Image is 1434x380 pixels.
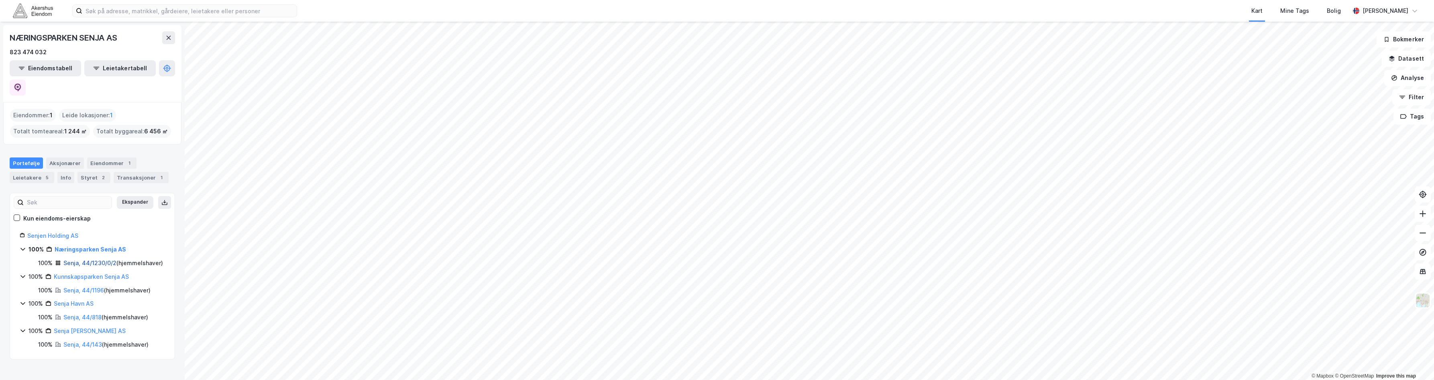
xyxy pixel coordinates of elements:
[1394,341,1434,380] div: Kontrollprogram for chat
[1377,31,1431,47] button: Bokmerker
[63,341,102,348] a: Senja, 44/143
[63,314,102,321] a: Senja, 44/818
[1280,6,1309,16] div: Mine Tags
[38,313,53,322] div: 100%
[87,157,136,169] div: Eiendommer
[1382,51,1431,67] button: Datasett
[54,327,126,334] a: Senja [PERSON_NAME] AS
[24,196,112,208] input: Søk
[1384,70,1431,86] button: Analyse
[10,109,56,122] div: Eiendommer :
[63,259,116,266] a: Senja, 44/1230/0/2
[13,4,53,18] img: akershus-eiendom-logo.9091f326c980b4bce74ccdd9f866810c.svg
[43,174,51,182] div: 5
[125,159,133,167] div: 1
[38,286,53,295] div: 100%
[117,196,153,209] button: Ekspander
[1376,373,1416,379] a: Improve this map
[1335,373,1374,379] a: OpenStreetMap
[1392,89,1431,105] button: Filter
[99,174,107,182] div: 2
[57,172,74,183] div: Info
[77,172,110,183] div: Styret
[54,300,94,307] a: Senja Havn AS
[59,109,116,122] div: Leide lokasjoner :
[1393,108,1431,125] button: Tags
[54,273,129,280] a: Kunnskapsparken Senja AS
[50,110,53,120] span: 1
[23,214,91,223] div: Kun eiendoms-eierskap
[38,340,53,349] div: 100%
[63,286,151,295] div: ( hjemmelshaver )
[38,258,53,268] div: 100%
[63,258,163,268] div: ( hjemmelshaver )
[10,31,119,44] div: NÆRINGSPARKEN SENJA AS
[1251,6,1263,16] div: Kart
[157,174,165,182] div: 1
[63,313,148,322] div: ( hjemmelshaver )
[10,60,81,76] button: Eiendomstabell
[63,287,104,294] a: Senja, 44/1196
[144,127,168,136] span: 6 456 ㎡
[110,110,113,120] span: 1
[63,340,149,349] div: ( hjemmelshaver )
[46,157,84,169] div: Aksjonærer
[93,125,171,138] div: Totalt byggareal :
[55,246,126,253] a: Næringsparken Senja AS
[114,172,169,183] div: Transaksjoner
[1327,6,1341,16] div: Bolig
[1415,293,1430,308] img: Z
[1363,6,1408,16] div: [PERSON_NAME]
[84,60,156,76] button: Leietakertabell
[29,245,44,254] div: 100%
[29,272,43,282] div: 100%
[1394,341,1434,380] iframe: Chat Widget
[64,127,87,136] span: 1 244 ㎡
[10,157,43,169] div: Portefølje
[27,232,78,239] a: Senjen Holding AS
[1312,373,1334,379] a: Mapbox
[82,5,297,17] input: Søk på adresse, matrikkel, gårdeiere, leietakere eller personer
[29,326,43,336] div: 100%
[10,125,90,138] div: Totalt tomteareal :
[10,172,54,183] div: Leietakere
[10,47,47,57] div: 823 474 032
[29,299,43,308] div: 100%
